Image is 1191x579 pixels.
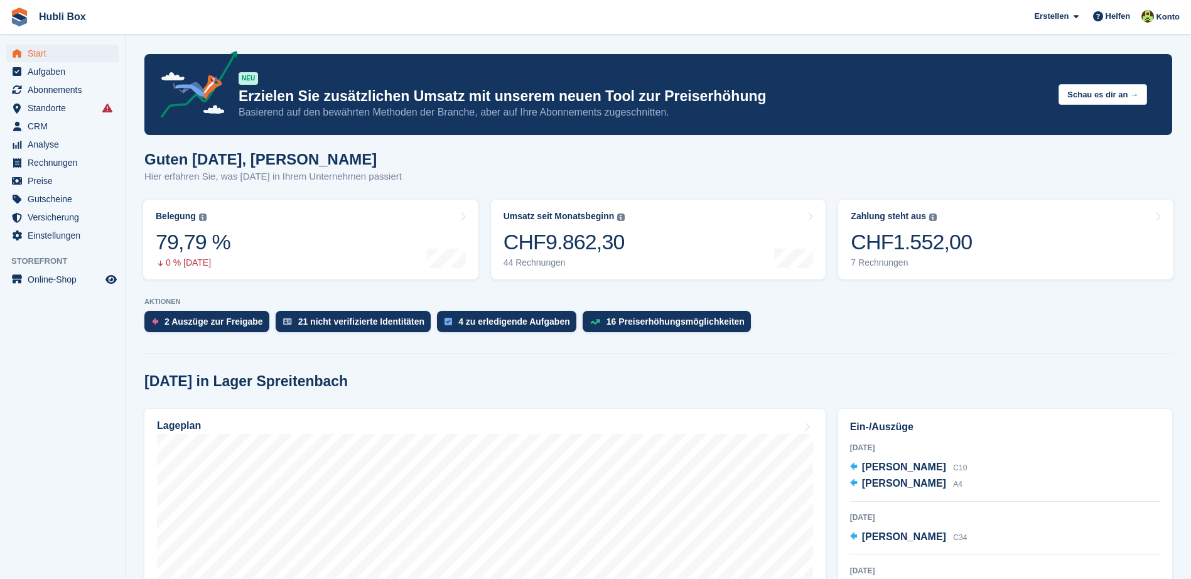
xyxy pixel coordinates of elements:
[28,45,103,62] span: Start
[1156,11,1180,23] span: Konto
[28,172,103,190] span: Preise
[28,154,103,171] span: Rechnungen
[199,214,207,221] img: icon-info-grey-7440780725fd019a000dd9b08b2336e03edf1995a4989e88bcd33f0948082b44.svg
[150,51,238,122] img: price-adjustments-announcement-icon-8257ccfd72463d97f412b2fc003d46551f7dbcb40ab6d574587a9cd5c0d94...
[850,529,967,546] a: [PERSON_NAME] C34
[491,200,826,279] a: Umsatz seit Monatsbeginn CHF9.862,30 44 Rechnungen
[156,229,230,255] div: 79,79 %
[283,318,292,325] img: verify_identity-adf6edd0f0f0b5bbfe63781bf79b02c33cf7c696d77639b501bdc392416b5a36.svg
[144,373,348,390] h2: [DATE] in Lager Spreitenbach
[6,208,119,226] a: menu
[583,311,757,338] a: 16 Preiserhöhungsmöglichkeiten
[28,81,103,99] span: Abonnements
[239,72,258,85] div: NEU
[152,318,158,325] img: move_outs_to_deallocate_icon-f764333ba52eb49d3ac5e1228854f67142a1ed5810a6f6cc68b1a99e826820c5.svg
[239,106,1048,119] p: Basierend auf den bewährten Methoden der Branche, aber auf Ihre Abonnements zugeschnitten.
[1106,10,1131,23] span: Helfen
[6,172,119,190] a: menu
[143,200,478,279] a: Belegung 79,79 % 0 % [DATE]
[850,512,1160,523] div: [DATE]
[617,214,625,221] img: icon-info-grey-7440780725fd019a000dd9b08b2336e03edf1995a4989e88bcd33f0948082b44.svg
[6,154,119,171] a: menu
[144,311,276,338] a: 2 Auszüge zur Freigabe
[504,211,615,222] div: Umsatz seit Monatsbeginn
[6,81,119,99] a: menu
[850,565,1160,576] div: [DATE]
[851,257,972,268] div: 7 Rechnungen
[6,271,119,288] a: Speisekarte
[458,317,570,327] div: 4 zu erledigende Aufgaben
[862,462,946,472] span: [PERSON_NAME]
[953,463,967,472] span: C10
[144,151,402,168] h1: Guten [DATE], [PERSON_NAME]
[850,476,962,492] a: [PERSON_NAME] A4
[437,311,583,338] a: 4 zu erledigende Aufgaben
[276,311,438,338] a: 21 nicht verifizierte Identitäten
[34,6,91,27] a: Hubli Box
[929,214,937,221] img: icon-info-grey-7440780725fd019a000dd9b08b2336e03edf1995a4989e88bcd33f0948082b44.svg
[6,136,119,153] a: menu
[28,117,103,135] span: CRM
[504,257,625,268] div: 44 Rechnungen
[6,99,119,117] a: menu
[850,442,1160,453] div: [DATE]
[851,229,972,255] div: CHF1.552,00
[1034,10,1069,23] span: Erstellen
[104,272,119,287] a: Vorschau-Shop
[28,136,103,153] span: Analyse
[28,227,103,244] span: Einstellungen
[11,255,125,268] span: Storefront
[28,63,103,80] span: Aufgaben
[6,117,119,135] a: menu
[606,317,745,327] div: 16 Preiserhöhungsmöglichkeiten
[156,257,230,268] div: 0 % [DATE]
[6,227,119,244] a: menu
[28,208,103,226] span: Versicherung
[590,319,600,325] img: price_increase_opportunities-93ffe204e8149a01c8c9dc8f82e8f89637d9d84a8eef4429ea346261dce0b2c0.svg
[28,99,103,117] span: Standorte
[862,478,946,489] span: [PERSON_NAME]
[1059,84,1147,105] button: Schau es dir an →
[445,318,452,325] img: task-75834270c22a3079a89374b754ae025e5fb1db73e45f91037f5363f120a921f8.svg
[28,271,103,288] span: Online-Shop
[157,420,201,431] h2: Lageplan
[6,63,119,80] a: menu
[6,190,119,208] a: menu
[862,531,946,542] span: [PERSON_NAME]
[953,533,967,542] span: C34
[953,480,962,489] span: A4
[102,103,112,113] i: Es sind Fehler bei der Synchronisierung von Smart-Einträgen aufgetreten
[298,317,425,327] div: 21 nicht verifizierte Identitäten
[239,87,1048,106] p: Erzielen Sie zusätzlichen Umsatz mit unserem neuen Tool zur Preiserhöhung
[838,200,1173,279] a: Zahlung steht aus CHF1.552,00 7 Rechnungen
[156,211,196,222] div: Belegung
[10,8,29,26] img: stora-icon-8386f47178a22dfd0bd8f6a31ec36ba5ce8667c1dd55bd0f319d3a0aa187defe.svg
[504,229,625,255] div: CHF9.862,30
[1141,10,1154,23] img: Luca Space4you
[850,460,967,476] a: [PERSON_NAME] C10
[851,211,926,222] div: Zahlung steht aus
[28,190,103,208] span: Gutscheine
[6,45,119,62] a: menu
[164,317,263,327] div: 2 Auszüge zur Freigabe
[850,419,1160,435] h2: Ein-/Auszüge
[144,170,402,184] p: Hier erfahren Sie, was [DATE] in Ihrem Unternehmen passiert
[144,298,1172,306] p: AKTIONEN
